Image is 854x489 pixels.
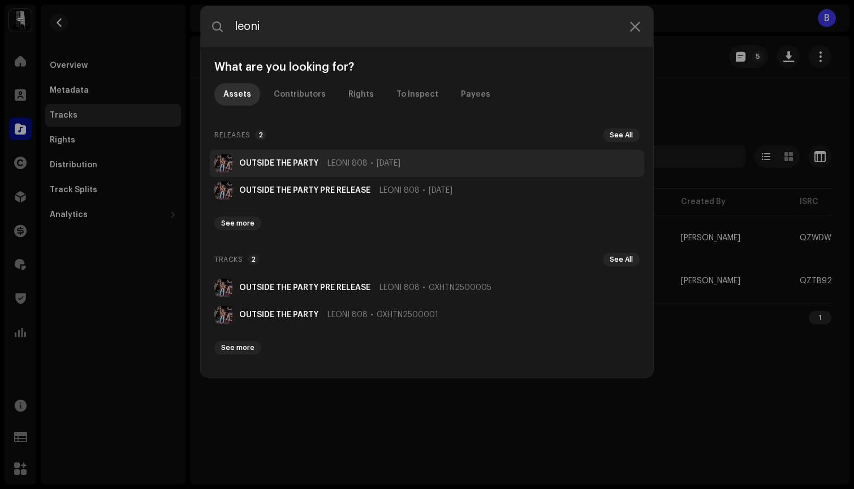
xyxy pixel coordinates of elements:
[214,306,232,324] img: be58d3aa-8d61-489a-ac90-3ccc5e842e85
[210,60,644,74] div: What are you looking for?
[327,159,368,168] span: LEONI 808
[348,83,374,106] div: Rights
[396,83,438,106] div: To Inspect
[221,343,255,352] span: See more
[214,279,232,297] img: 170b1a15-19ab-4294-bbcc-8df44bbe2c2f
[603,253,640,266] button: See All
[221,219,255,228] span: See more
[239,310,318,319] strong: OUTSIDE THE PARTY
[214,253,243,266] span: Tracks
[214,341,261,354] button: See more
[377,310,438,319] span: GXHTN2500001
[274,83,326,106] div: Contributors
[214,181,232,200] img: 170b1a15-19ab-4294-bbcc-8df44bbe2c2f
[610,131,633,140] span: See All
[214,128,251,142] span: Releases
[461,83,490,106] div: Payees
[603,128,640,142] button: See All
[201,6,653,47] input: Search
[429,283,491,292] span: GXHTN2500005
[248,254,259,265] p-badge: 2
[610,255,633,264] span: See All
[239,159,318,168] strong: OUTSIDE THE PARTY
[379,186,420,195] span: LEONI 808
[255,130,266,140] p-badge: 2
[429,186,452,195] span: [DATE]
[327,310,368,319] span: LEONI 808
[214,217,261,230] button: See more
[239,283,370,292] strong: OUTSIDE THE PARTY PRE RELEASE
[379,283,420,292] span: LEONI 808
[223,83,251,106] div: Assets
[377,159,400,168] span: [DATE]
[214,154,232,172] img: be58d3aa-8d61-489a-ac90-3ccc5e842e85
[239,186,370,195] strong: OUTSIDE THE PARTY PRE RELEASE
